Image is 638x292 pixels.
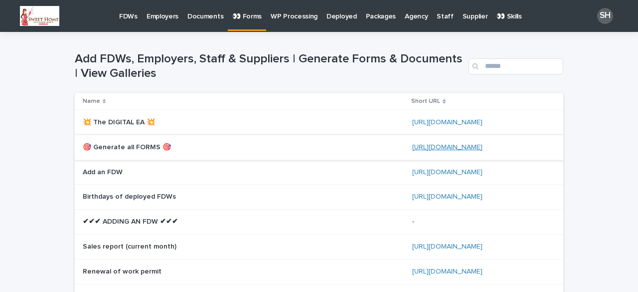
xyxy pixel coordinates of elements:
tr: 🎯 Generate all FORMS 🎯🎯 Generate all FORMS 🎯 [URL][DOMAIN_NAME] [75,135,563,160]
h1: Add FDWs, Employers, Staff & Suppliers | Generate Forms & Documents | View Galleries [75,52,465,81]
p: Add an FDW [83,166,125,177]
tr: Sales report (current month)Sales report (current month) [URL][DOMAIN_NAME] [75,234,563,259]
tr: 💥 The DIGITAL EA 💥💥 The DIGITAL EA 💥 [URL][DOMAIN_NAME] [75,110,563,135]
tr: Birthdays of deployed FDWsBirthdays of deployed FDWs [URL][DOMAIN_NAME] [75,185,563,210]
div: SH [597,8,613,24]
a: [URL][DOMAIN_NAME] [412,268,482,275]
p: Name [83,96,100,107]
tr: ✔✔✔ ADDING AN FDW ✔✔✔✔✔✔ ADDING AN FDW ✔✔✔ -- [75,210,563,235]
a: [URL][DOMAIN_NAME] [412,119,482,126]
img: QYxSOVwAxNJztOn5XYql-FLEwI8Hb1p0XsrIpZfmVqk [20,6,59,26]
p: Sales report (current month) [83,241,178,251]
input: Search [469,58,563,74]
p: ✔✔✔ ADDING AN FDW ✔✔✔ [83,216,180,226]
a: [URL][DOMAIN_NAME] [412,144,482,151]
p: Short URL [411,96,440,107]
p: Birthdays of deployed FDWs [83,191,178,201]
tr: Renewal of work permitRenewal of work permit [URL][DOMAIN_NAME] [75,259,563,284]
p: - [412,216,416,226]
p: 🎯 Generate all FORMS 🎯 [83,141,173,152]
p: Renewal of work permit [83,266,163,276]
a: [URL][DOMAIN_NAME] [412,243,482,250]
p: 💥 The DIGITAL EA 💥 [83,116,157,127]
a: [URL][DOMAIN_NAME] [412,193,482,200]
tr: Add an FDWAdd an FDW [URL][DOMAIN_NAME] [75,160,563,185]
a: [URL][DOMAIN_NAME] [412,169,482,176]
